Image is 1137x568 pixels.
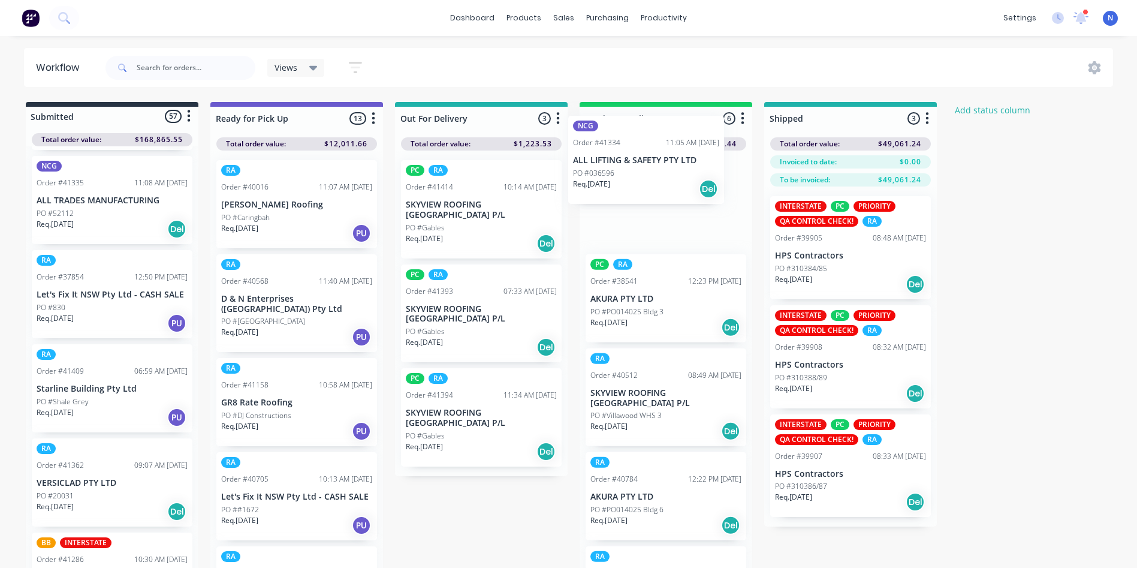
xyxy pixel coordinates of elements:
input: Enter column name… [216,112,334,125]
span: 13 [349,112,366,125]
button: Add status column [949,102,1037,118]
span: Total order value: [595,139,655,149]
input: Enter column name… [770,112,888,125]
div: purchasing [580,9,635,27]
input: Enter column name… [585,112,703,125]
div: settings [997,9,1042,27]
span: Total order value: [780,139,840,149]
span: To be invoiced: [780,175,830,185]
input: Enter column name… [400,112,518,125]
div: products [500,9,547,27]
span: 6 [723,112,735,125]
div: productivity [635,9,693,27]
a: dashboard [444,9,500,27]
span: $49,061.24 [878,139,921,149]
div: sales [547,9,580,27]
span: $49,061.24 [878,175,921,185]
span: Views [275,61,297,74]
div: Submitted [28,110,74,123]
span: Invoiced to date: [780,157,837,167]
span: $168,865.55 [135,134,183,145]
div: Workflow [36,61,85,75]
span: 57 [165,110,182,122]
span: N [1108,13,1113,23]
span: Total order value: [41,134,101,145]
span: $1,223.53 [514,139,552,149]
span: $12,011.66 [324,139,367,149]
span: Total order value: [411,139,471,149]
input: Search for orders... [137,56,255,80]
span: $0.00 [900,157,921,167]
span: 3 [538,112,551,125]
span: $87,422.44 [693,139,737,149]
img: Factory [22,9,40,27]
span: Total order value: [226,139,286,149]
span: 3 [907,112,920,125]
